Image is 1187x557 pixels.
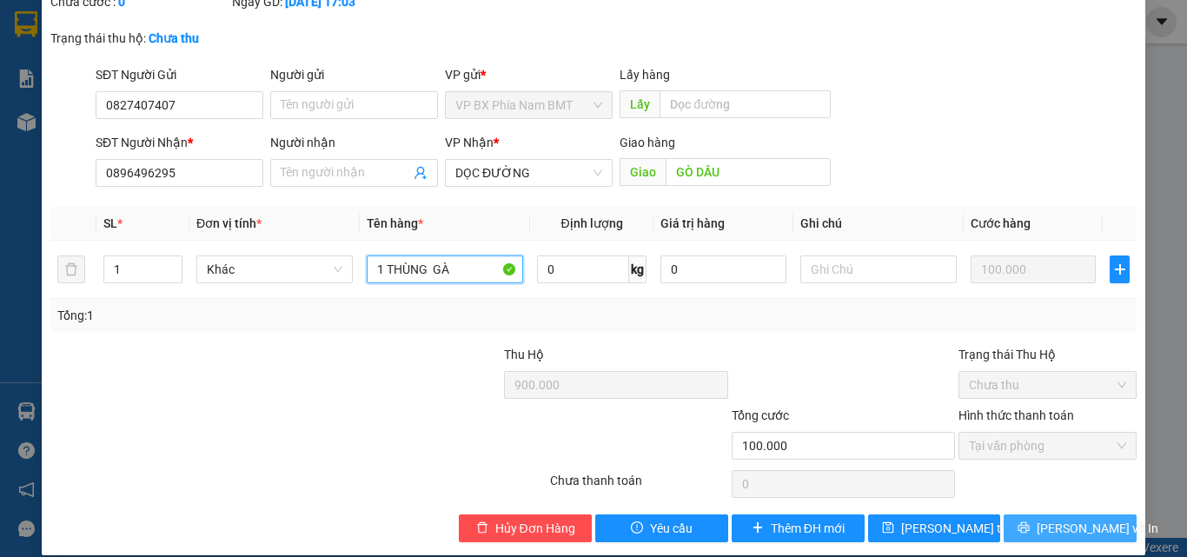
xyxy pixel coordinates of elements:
[560,216,622,230] span: Định lượng
[504,348,544,361] span: Thu Hộ
[459,514,592,542] button: deleteHủy Đơn Hàng
[57,306,460,325] div: Tổng: 1
[207,256,342,282] span: Khác
[495,519,575,538] span: Hủy Đơn Hàng
[660,216,725,230] span: Giá trị hàng
[270,65,438,84] div: Người gửi
[901,519,1040,538] span: [PERSON_NAME] thay đổi
[445,65,613,84] div: VP gửi
[793,207,964,241] th: Ghi chú
[595,514,728,542] button: exclamation-circleYêu cầu
[732,514,865,542] button: plusThêm ĐH mới
[455,92,602,118] span: VP BX Phía Nam BMT
[149,31,199,45] b: Chưa thu
[666,158,831,186] input: Dọc đường
[270,133,438,152] div: Người nhận
[660,90,831,118] input: Dọc đường
[476,521,488,535] span: delete
[1111,262,1129,276] span: plus
[629,255,647,283] span: kg
[96,65,263,84] div: SĐT Người Gửi
[958,408,1074,422] label: Hình thức thanh toán
[367,216,423,230] span: Tên hàng
[631,521,643,535] span: exclamation-circle
[868,514,1001,542] button: save[PERSON_NAME] thay đổi
[752,521,764,535] span: plus
[620,158,666,186] span: Giao
[732,408,789,422] span: Tổng cước
[620,136,675,149] span: Giao hàng
[771,519,845,538] span: Thêm ĐH mới
[414,166,428,180] span: user-add
[620,90,660,118] span: Lấy
[1018,521,1030,535] span: printer
[1037,519,1158,538] span: [PERSON_NAME] và In
[969,372,1126,398] span: Chưa thu
[96,133,263,152] div: SĐT Người Nhận
[367,255,523,283] input: VD: Bàn, Ghế
[103,216,117,230] span: SL
[548,471,730,501] div: Chưa thanh toán
[1110,255,1130,283] button: plus
[800,255,957,283] input: Ghi Chú
[882,521,894,535] span: save
[971,255,1096,283] input: 0
[1004,514,1137,542] button: printer[PERSON_NAME] và In
[57,255,85,283] button: delete
[445,136,494,149] span: VP Nhận
[650,519,693,538] span: Yêu cầu
[455,160,602,186] span: DỌC ĐƯỜNG
[50,29,274,48] div: Trạng thái thu hộ:
[969,433,1126,459] span: Tại văn phòng
[620,68,670,82] span: Lấy hàng
[971,216,1031,230] span: Cước hàng
[958,345,1137,364] div: Trạng thái Thu Hộ
[196,216,262,230] span: Đơn vị tính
